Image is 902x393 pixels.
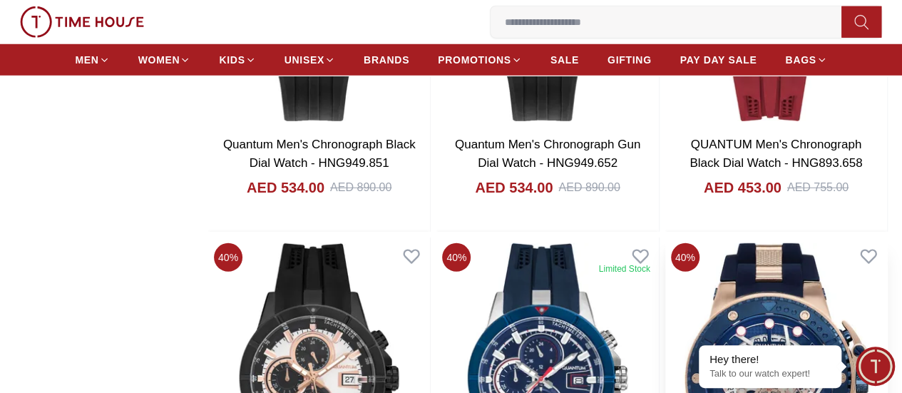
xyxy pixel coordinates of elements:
div: Hey there! [709,352,831,367]
div: AED 890.00 [558,179,620,196]
span: UNISEX [285,53,324,67]
span: KIDS [219,53,245,67]
span: 40 % [214,243,242,272]
h4: AED 453.00 [704,178,781,198]
div: Limited Stock [599,263,650,275]
div: AED 890.00 [330,179,391,196]
h4: AED 534.00 [247,178,324,198]
span: PAY DAY SALE [680,53,757,67]
h4: AED 534.00 [475,178,553,198]
span: PROMOTIONS [438,53,511,67]
a: Quantum Men's Chronograph Black Dial Watch - HNG949.851 [223,138,416,170]
div: Chat Widget [856,347,895,386]
span: 40 % [442,243,471,272]
span: WOMEN [138,53,180,67]
span: GIFTING [608,53,652,67]
a: WOMEN [138,47,191,73]
a: Quantum Men's Chronograph Gun Dial Watch - HNG949.652 [455,138,640,170]
span: 40 % [671,243,699,272]
a: PAY DAY SALE [680,47,757,73]
span: SALE [550,53,579,67]
p: Talk to our watch expert! [709,368,831,380]
span: BAGS [785,53,816,67]
span: BRANDS [364,53,409,67]
a: KIDS [219,47,255,73]
a: GIFTING [608,47,652,73]
img: ... [20,6,144,38]
a: QUANTUM Men's Chronograph Black Dial Watch - HNG893.658 [690,138,862,170]
span: MEN [75,53,98,67]
a: SALE [550,47,579,73]
a: UNISEX [285,47,335,73]
a: MEN [75,47,109,73]
a: BAGS [785,47,826,73]
a: PROMOTIONS [438,47,522,73]
div: AED 755.00 [787,179,849,196]
a: BRANDS [364,47,409,73]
